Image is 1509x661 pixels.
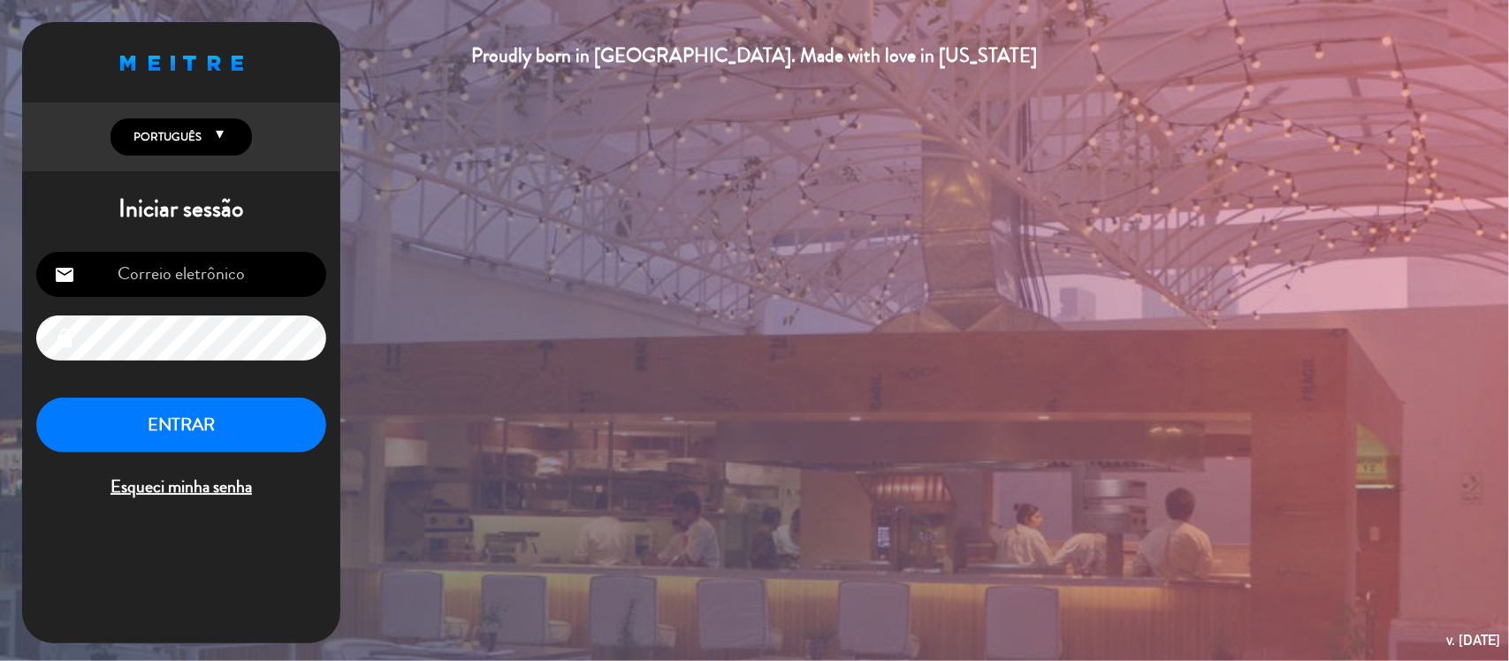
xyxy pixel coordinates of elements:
h1: Iniciar sessão [22,194,340,224]
button: ENTRAR [36,398,326,453]
div: v. [DATE] [1446,628,1500,652]
span: Esqueci minha senha [36,473,326,502]
i: email [54,264,75,285]
span: Português [129,128,202,146]
i: lock [54,328,75,349]
input: Correio eletrônico [36,252,326,297]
